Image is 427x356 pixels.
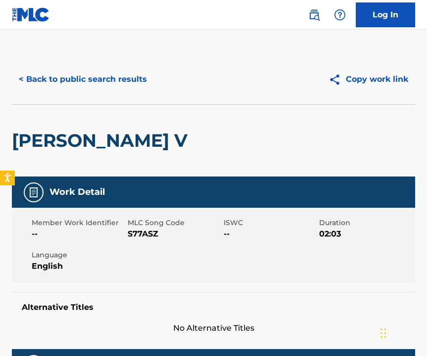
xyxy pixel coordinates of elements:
[224,218,317,228] span: ISWC
[319,228,413,240] span: 02:03
[32,228,125,240] span: --
[378,308,427,356] iframe: Chat Widget
[12,7,50,22] img: MLC Logo
[128,228,221,240] span: S77ASZ
[22,302,405,312] h5: Alternative Titles
[322,67,415,92] button: Copy work link
[12,129,192,152] h2: [PERSON_NAME] V
[330,5,350,25] div: Help
[308,9,320,21] img: search
[224,228,317,240] span: --
[334,9,346,21] img: help
[380,318,386,348] div: Drag
[356,2,415,27] a: Log In
[32,260,125,272] span: English
[12,322,415,334] span: No Alternative Titles
[49,186,105,198] h5: Work Detail
[329,73,346,86] img: Copy work link
[128,218,221,228] span: MLC Song Code
[319,218,413,228] span: Duration
[32,218,125,228] span: Member Work Identifier
[12,67,154,92] button: < Back to public search results
[28,186,40,198] img: Work Detail
[304,5,324,25] a: Public Search
[32,250,125,260] span: Language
